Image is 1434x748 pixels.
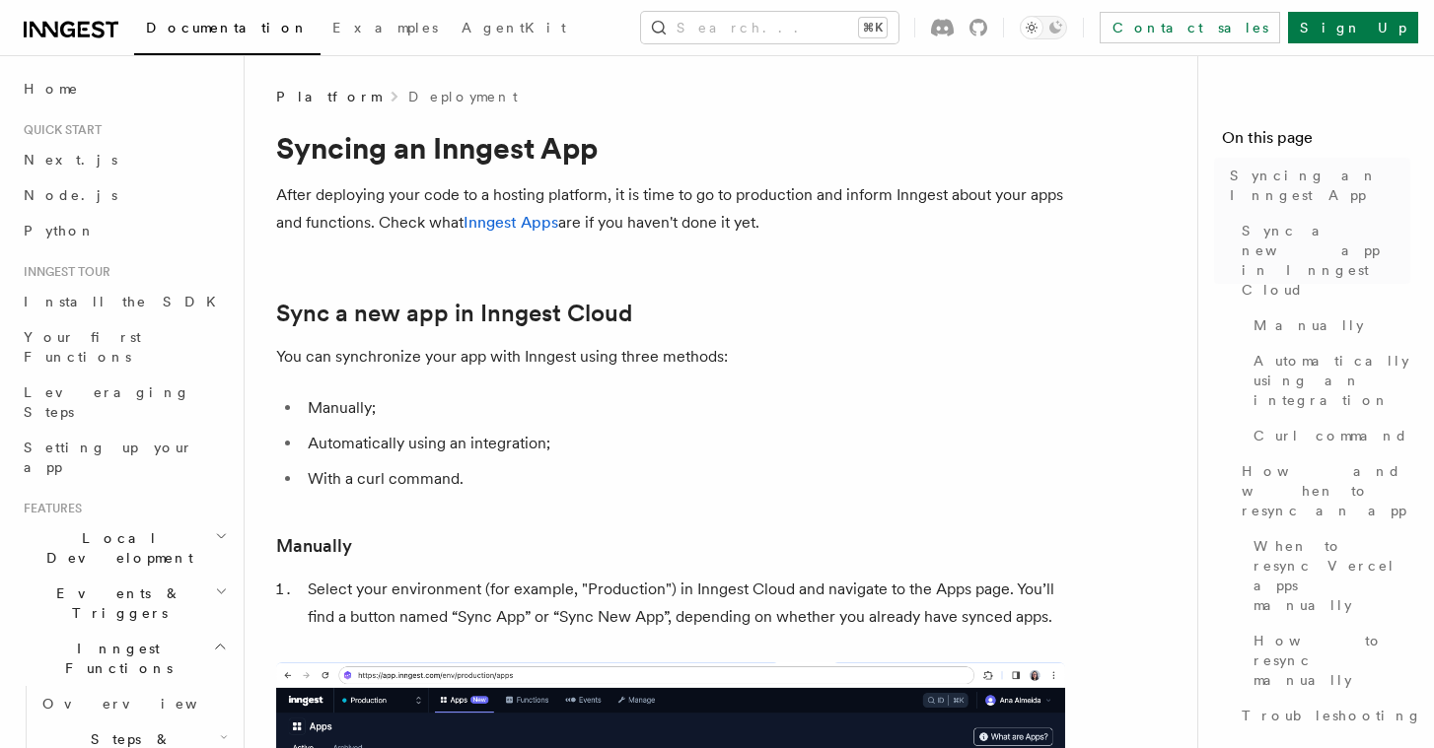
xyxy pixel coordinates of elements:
span: Install the SDK [24,294,228,309]
span: Python [24,223,96,238]
a: Next.js [16,142,232,177]
p: You can synchronize your app with Inngest using three methods: [276,343,1065,371]
span: Platform [276,87,381,106]
span: Home [24,79,79,99]
span: Quick start [16,122,102,138]
a: Overview [35,686,232,721]
button: Toggle dark mode [1020,16,1067,39]
a: AgentKit [450,6,578,53]
a: Curl command [1246,418,1410,453]
span: Your first Functions [24,329,141,365]
a: Python [16,213,232,248]
a: Contact sales [1100,12,1280,43]
span: Next.js [24,152,117,168]
span: Automatically using an integration [1254,351,1410,410]
a: Deployment [408,87,518,106]
span: AgentKit [462,20,566,35]
a: Troubleshooting [1234,698,1410,733]
a: How to resync manually [1246,623,1410,698]
li: Select your environment (for example, "Production") in Inngest Cloud and navigate to the Apps pag... [302,576,1065,631]
button: Search...⌘K [641,12,898,43]
a: Examples [321,6,450,53]
button: Events & Triggers [16,576,232,631]
span: How to resync manually [1254,631,1410,690]
a: Automatically using an integration [1246,343,1410,418]
a: Sign Up [1288,12,1418,43]
a: Manually [276,532,352,560]
h4: On this page [1222,126,1410,158]
span: Events & Triggers [16,583,215,623]
p: After deploying your code to a hosting platform, it is time to go to production and inform Innges... [276,181,1065,237]
span: Examples [332,20,438,35]
span: Sync a new app in Inngest Cloud [1242,221,1410,300]
kbd: ⌘K [859,18,887,37]
a: Node.js [16,177,232,213]
a: Manually [1246,307,1410,343]
span: Curl command [1254,426,1408,445]
span: When to resync Vercel apps manually [1254,536,1410,615]
a: Sync a new app in Inngest Cloud [276,300,632,327]
a: Setting up your app [16,430,232,485]
span: Documentation [146,20,309,35]
a: When to resync Vercel apps manually [1246,528,1410,623]
span: Leveraging Steps [24,384,190,420]
span: Inngest tour [16,264,110,280]
li: Automatically using an integration; [302,430,1065,457]
a: Syncing an Inngest App [1222,158,1410,213]
span: Local Development [16,528,215,568]
span: Troubleshooting [1242,706,1422,725]
a: Inngest Apps [464,213,558,232]
span: Syncing an Inngest App [1230,166,1410,205]
a: Sync a new app in Inngest Cloud [1234,213,1410,307]
span: Overview [42,696,246,712]
a: Leveraging Steps [16,374,232,430]
a: Install the SDK [16,284,232,319]
a: How and when to resync an app [1234,453,1410,528]
span: Setting up your app [24,440,193,475]
li: Manually; [302,394,1065,422]
li: With a curl command. [302,465,1065,493]
a: Documentation [134,6,321,55]
span: Manually [1254,315,1364,335]
a: Home [16,71,232,106]
span: How and when to resync an app [1242,461,1410,520]
span: Node.js [24,187,117,203]
button: Local Development [16,520,232,576]
h1: Syncing an Inngest App [276,130,1065,166]
a: Your first Functions [16,319,232,374]
span: Features [16,501,82,516]
span: Inngest Functions [16,639,213,678]
button: Inngest Functions [16,631,232,686]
